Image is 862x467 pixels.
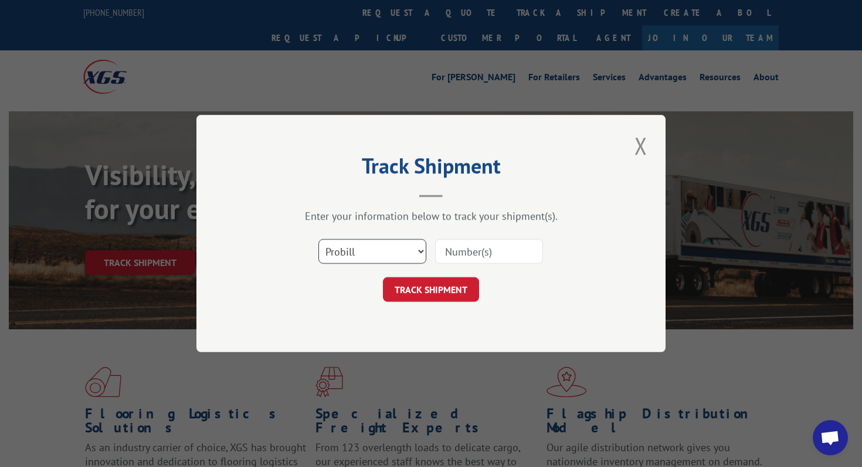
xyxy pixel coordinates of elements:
button: Close modal [631,129,651,162]
button: TRACK SHIPMENT [383,277,479,302]
h2: Track Shipment [255,158,607,180]
input: Number(s) [435,239,543,264]
a: Open chat [813,420,848,455]
div: Enter your information below to track your shipment(s). [255,209,607,223]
